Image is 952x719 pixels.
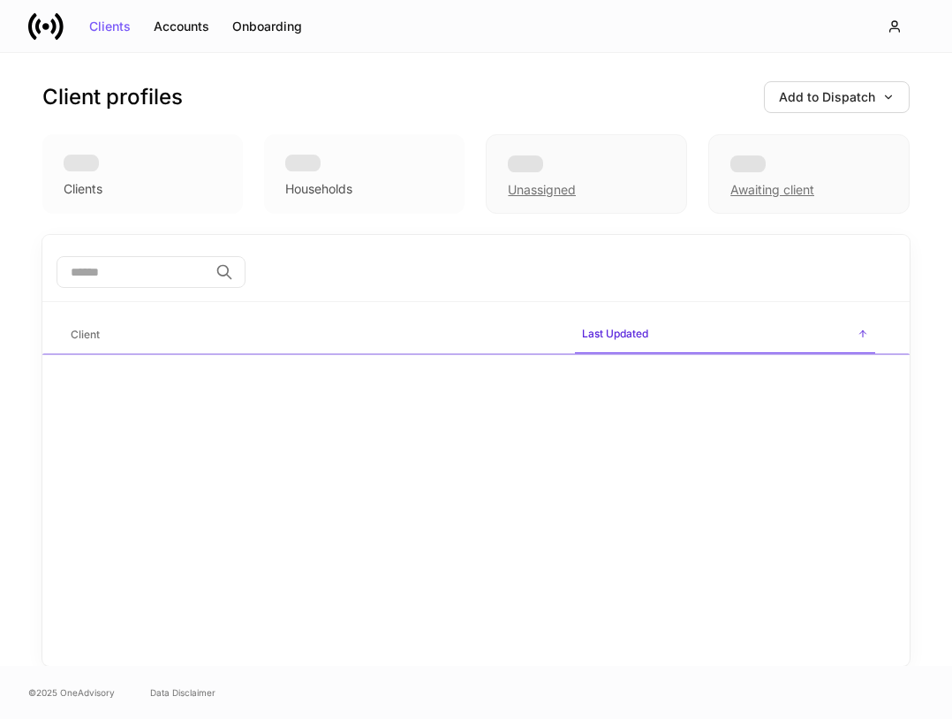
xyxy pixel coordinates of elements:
h6: Last Updated [582,325,648,342]
div: Accounts [154,20,209,33]
a: Data Disclaimer [150,685,215,700]
span: Last Updated [575,316,875,354]
div: Awaiting client [708,134,910,214]
button: Add to Dispatch [764,81,910,113]
span: © 2025 OneAdvisory [28,685,115,700]
div: Onboarding [232,20,302,33]
div: Clients [64,180,102,198]
div: Households [285,180,352,198]
div: Clients [89,20,131,33]
span: Client [64,317,561,353]
div: Awaiting client [730,181,814,199]
div: Unassigned [486,134,687,214]
button: Accounts [142,12,221,41]
button: Clients [78,12,142,41]
h3: Client profiles [42,83,183,111]
div: Add to Dispatch [779,91,895,103]
div: Unassigned [508,181,576,199]
button: Onboarding [221,12,314,41]
h6: Client [71,326,100,343]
